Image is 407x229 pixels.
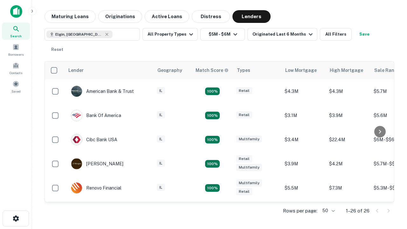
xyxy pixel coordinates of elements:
[232,10,271,23] button: Lenders
[196,67,227,74] h6: Match Score
[281,200,326,224] td: $2.2M
[326,128,370,152] td: $22.4M
[200,28,245,41] button: $5M - $6M
[11,89,21,94] span: Saved
[71,110,82,121] img: picture
[192,61,233,79] th: Capitalize uses an advanced AI algorithm to match your search with the best lender. The match sco...
[154,61,192,79] th: Geography
[10,5,22,18] img: capitalize-icon.png
[354,28,375,41] button: Save your search to get updates of matches that match your search criteria.
[142,28,198,41] button: All Property Types
[157,135,165,143] div: IL
[157,87,165,94] div: IL
[2,41,30,58] a: Borrowers
[71,158,123,170] div: [PERSON_NAME]
[233,61,281,79] th: Types
[71,158,82,169] img: picture
[205,160,220,168] div: Matching Properties: 4, hasApolloMatch: undefined
[8,52,24,57] span: Borrowers
[320,206,336,215] div: 50
[205,136,220,143] div: Matching Properties: 4, hasApolloMatch: undefined
[281,152,326,176] td: $3.9M
[71,86,134,97] div: American Bank & Trust
[65,61,154,79] th: Lender
[205,184,220,192] div: Matching Properties: 4, hasApolloMatch: undefined
[281,176,326,200] td: $5.5M
[47,43,67,56] button: Reset
[71,86,82,97] img: picture
[98,10,142,23] button: Originations
[10,70,22,75] span: Contacts
[205,112,220,119] div: Matching Properties: 4, hasApolloMatch: undefined
[236,155,252,163] div: Retail
[71,134,117,145] div: Cibc Bank USA
[157,66,182,74] div: Geography
[236,87,252,94] div: Retail
[281,61,326,79] th: Low Mortgage
[281,103,326,128] td: $3.1M
[157,184,165,191] div: IL
[326,176,370,200] td: $7.3M
[2,59,30,77] a: Contacts
[2,23,30,40] a: Search
[236,164,262,171] div: Multifamily
[157,111,165,119] div: IL
[45,10,96,23] button: Maturing Loans
[252,31,314,38] div: Originated Last 6 Months
[346,207,369,215] p: 1–26 of 26
[285,66,317,74] div: Low Mortgage
[192,10,230,23] button: Distress
[326,200,370,224] td: $3.1M
[283,207,317,215] p: Rows per page:
[330,66,363,74] div: High Mortgage
[320,28,352,41] button: All Filters
[196,67,229,74] div: Capitalize uses an advanced AI algorithm to match your search with the best lender. The match sco...
[236,135,262,143] div: Multifamily
[71,183,82,193] img: picture
[68,66,84,74] div: Lender
[236,179,262,187] div: Multifamily
[205,87,220,95] div: Matching Properties: 7, hasApolloMatch: undefined
[281,79,326,103] td: $4.3M
[71,182,121,194] div: Renovo Financial
[281,128,326,152] td: $3.4M
[326,103,370,128] td: $3.9M
[237,66,250,74] div: Types
[2,78,30,95] a: Saved
[326,152,370,176] td: $4.2M
[145,10,189,23] button: Active Loans
[247,28,317,41] button: Originated Last 6 Months
[71,134,82,145] img: picture
[236,111,252,119] div: Retail
[326,79,370,103] td: $4.3M
[71,110,121,121] div: Bank Of America
[236,188,252,195] div: Retail
[157,160,165,167] div: IL
[326,61,370,79] th: High Mortgage
[375,158,407,188] iframe: Chat Widget
[55,31,103,37] span: Elgin, [GEOGRAPHIC_DATA], [GEOGRAPHIC_DATA]
[10,33,22,38] span: Search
